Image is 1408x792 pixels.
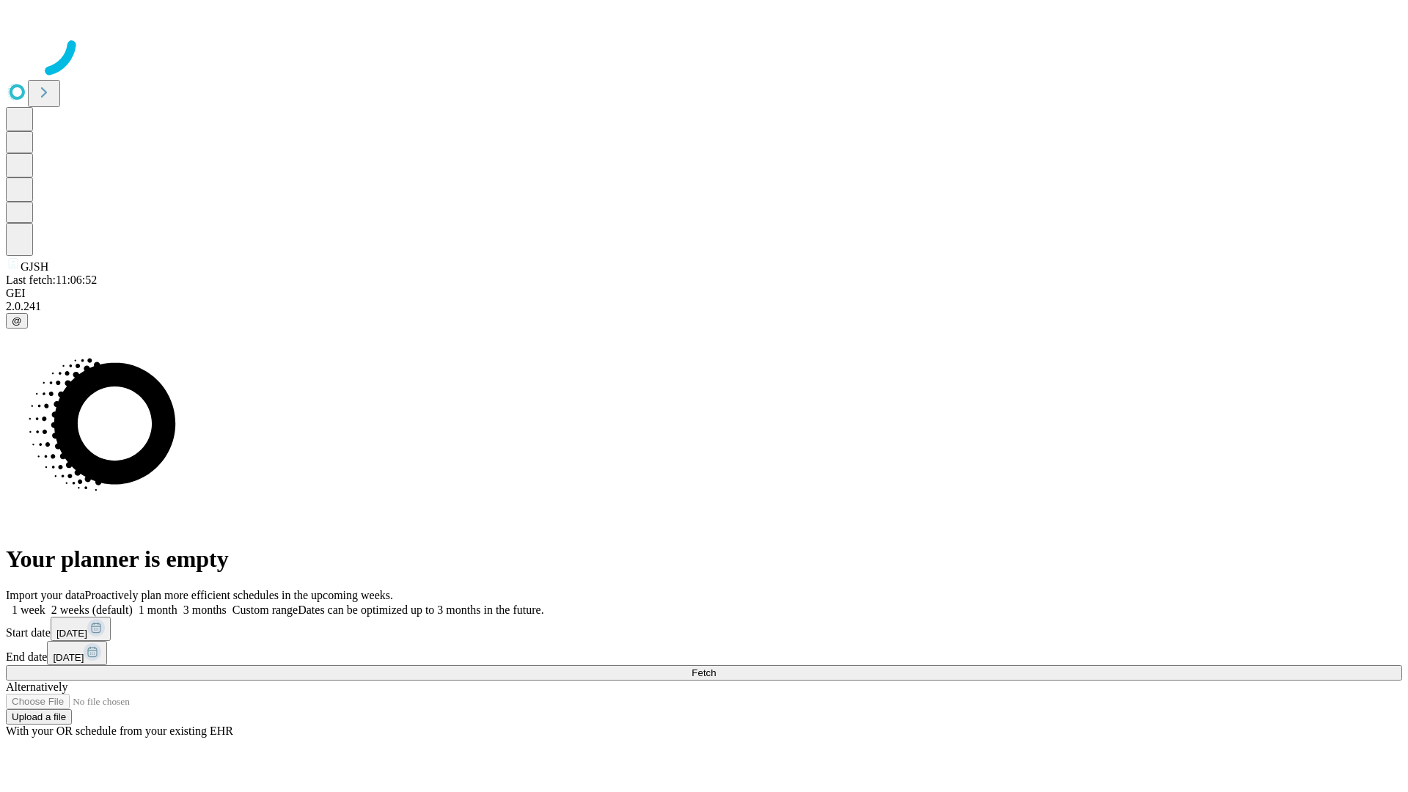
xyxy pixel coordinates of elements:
[21,260,48,273] span: GJSH
[6,681,67,693] span: Alternatively
[298,604,543,616] span: Dates can be optimized up to 3 months in the future.
[6,665,1402,681] button: Fetch
[692,667,716,678] span: Fetch
[53,652,84,663] span: [DATE]
[139,604,177,616] span: 1 month
[12,315,22,326] span: @
[232,604,298,616] span: Custom range
[6,617,1402,641] div: Start date
[12,604,45,616] span: 1 week
[6,274,97,286] span: Last fetch: 11:06:52
[6,287,1402,300] div: GEI
[47,641,107,665] button: [DATE]
[6,300,1402,313] div: 2.0.241
[6,709,72,725] button: Upload a file
[51,604,133,616] span: 2 weeks (default)
[56,628,87,639] span: [DATE]
[6,641,1402,665] div: End date
[6,725,233,737] span: With your OR schedule from your existing EHR
[85,589,393,601] span: Proactively plan more efficient schedules in the upcoming weeks.
[51,617,111,641] button: [DATE]
[6,546,1402,573] h1: Your planner is empty
[183,604,227,616] span: 3 months
[6,313,28,329] button: @
[6,589,85,601] span: Import your data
